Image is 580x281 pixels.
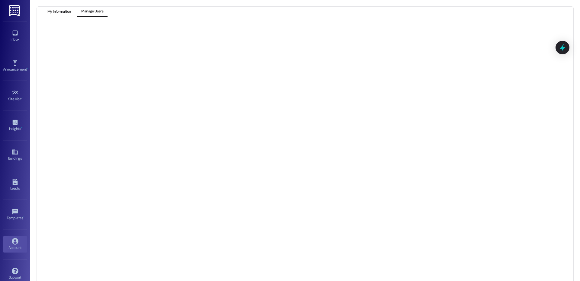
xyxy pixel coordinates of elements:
span: • [22,96,23,100]
button: Manage Users [77,7,108,17]
a: Inbox [3,28,27,44]
iframe: retool [49,30,565,276]
a: Insights • [3,117,27,134]
a: Buildings [3,147,27,163]
span: • [21,126,22,130]
button: My Information [43,7,75,17]
a: Leads [3,177,27,193]
a: Site Visit • [3,88,27,104]
span: • [27,66,28,71]
a: Templates • [3,207,27,223]
span: • [23,215,24,219]
img: ResiDesk Logo [9,5,21,16]
a: Account [3,236,27,253]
